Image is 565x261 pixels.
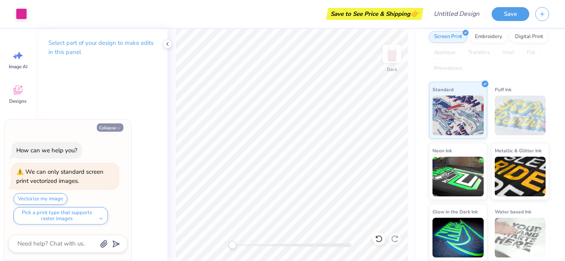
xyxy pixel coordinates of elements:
[495,157,546,196] img: Metallic & Glitter Ink
[13,193,67,205] button: Vectorize my image
[510,31,548,43] div: Digital Print
[48,38,155,57] p: Select part of your design to make edits in this panel
[384,46,400,62] img: Back
[432,157,484,196] img: Neon Ink
[495,146,542,155] span: Metallic & Glitter Ink
[13,207,108,225] button: Pick a print type that supports raster images
[432,85,454,94] span: Standard
[495,207,531,216] span: Water based Ink
[9,63,27,70] span: Image AI
[432,96,484,135] img: Standard
[492,7,529,21] button: Save
[470,31,507,43] div: Embroidery
[495,85,511,94] span: Puff Ink
[427,6,486,22] input: Untitled Design
[463,47,495,59] div: Transfers
[497,47,519,59] div: Vinyl
[432,218,484,257] img: Glow in the Dark Ink
[432,207,478,216] span: Glow in the Dark Ink
[429,47,461,59] div: Applique
[229,241,236,249] div: Accessibility label
[495,96,546,135] img: Puff Ink
[16,168,104,185] div: We can only standard screen print vectorized images.
[97,123,123,132] button: Collapse
[387,66,397,73] div: Back
[429,31,467,43] div: Screen Print
[429,63,467,75] div: Rhinestones
[328,8,421,20] div: Save to See Price & Shipping
[522,47,540,59] div: Foil
[410,9,419,18] span: 👉
[495,218,546,257] img: Water based Ink
[16,146,77,154] div: How can we help you?
[432,146,452,155] span: Neon Ink
[9,98,27,104] span: Designs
